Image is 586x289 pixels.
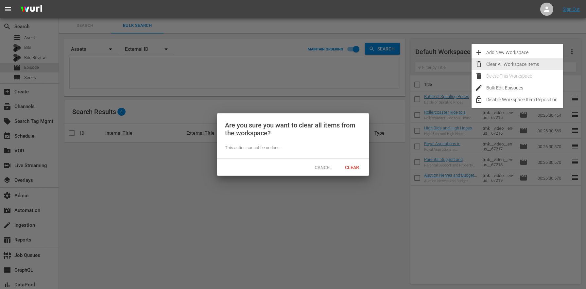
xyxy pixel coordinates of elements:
img: ans4CAIJ8jUAAAAAAAAAAAAAAAAAAAAAAAAgQb4GAAAAAAAAAAAAAAAAAAAAAAAAJMjXAAAAAAAAAAAAAAAAAAAAAAAAgAT5G... [16,2,47,17]
span: lock_open [475,96,483,104]
div: This action cannot be undone. [225,145,361,151]
button: Cancel [309,161,337,173]
a: Sign Out [563,7,580,12]
span: edit [475,84,483,92]
div: Clear All Workspace Items [486,58,563,70]
span: Clear [340,165,364,170]
div: Delete This Workspace [486,70,563,82]
div: Add New Workspace [486,47,563,58]
div: Bulk Edit Episodes [486,82,563,94]
span: delete [475,72,483,80]
button: Clear [337,161,366,173]
div: Are you sure you want to clear all items from the workspace? [225,121,361,137]
span: menu [4,5,12,13]
span: Cancel [309,165,337,170]
div: Disable Workspace Item Reposition [486,94,563,106]
span: add [475,48,483,56]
